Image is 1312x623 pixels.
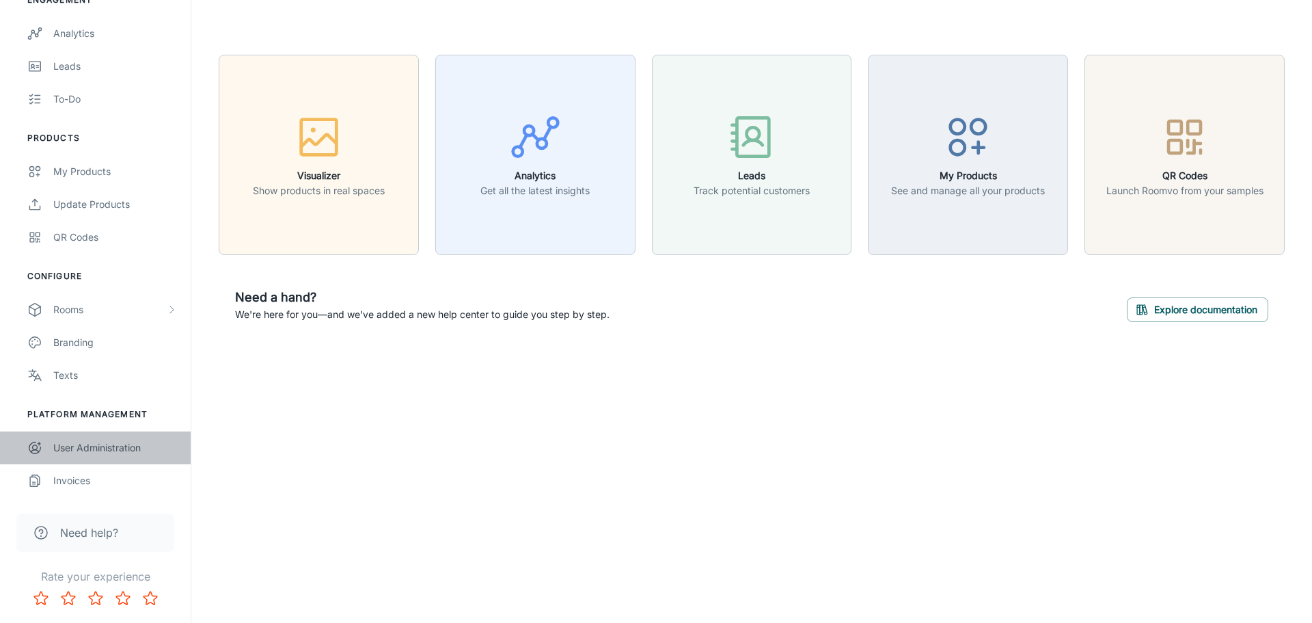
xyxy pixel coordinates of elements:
[53,92,177,107] div: To-do
[1084,55,1285,255] button: QR CodesLaunch Roomvo from your samples
[53,230,177,245] div: QR Codes
[868,55,1068,255] button: My ProductsSee and manage all your products
[1106,168,1263,183] h6: QR Codes
[219,55,419,255] button: VisualizerShow products in real spaces
[235,288,610,307] h6: Need a hand?
[652,147,852,161] a: LeadsTrack potential customers
[1084,147,1285,161] a: QR CodesLaunch Roomvo from your samples
[53,164,177,179] div: My Products
[480,168,590,183] h6: Analytics
[480,183,590,198] p: Get all the latest insights
[53,197,177,212] div: Update Products
[1127,302,1268,315] a: Explore documentation
[53,59,177,74] div: Leads
[53,368,177,383] div: Texts
[253,168,385,183] h6: Visualizer
[694,183,810,198] p: Track potential customers
[53,335,177,350] div: Branding
[1127,297,1268,322] button: Explore documentation
[53,302,166,317] div: Rooms
[891,168,1045,183] h6: My Products
[235,307,610,322] p: We're here for you—and we've added a new help center to guide you step by step.
[694,168,810,183] h6: Leads
[1106,183,1263,198] p: Launch Roomvo from your samples
[253,183,385,198] p: Show products in real spaces
[435,147,635,161] a: AnalyticsGet all the latest insights
[891,183,1045,198] p: See and manage all your products
[868,147,1068,161] a: My ProductsSee and manage all your products
[652,55,852,255] button: LeadsTrack potential customers
[53,26,177,41] div: Analytics
[435,55,635,255] button: AnalyticsGet all the latest insights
